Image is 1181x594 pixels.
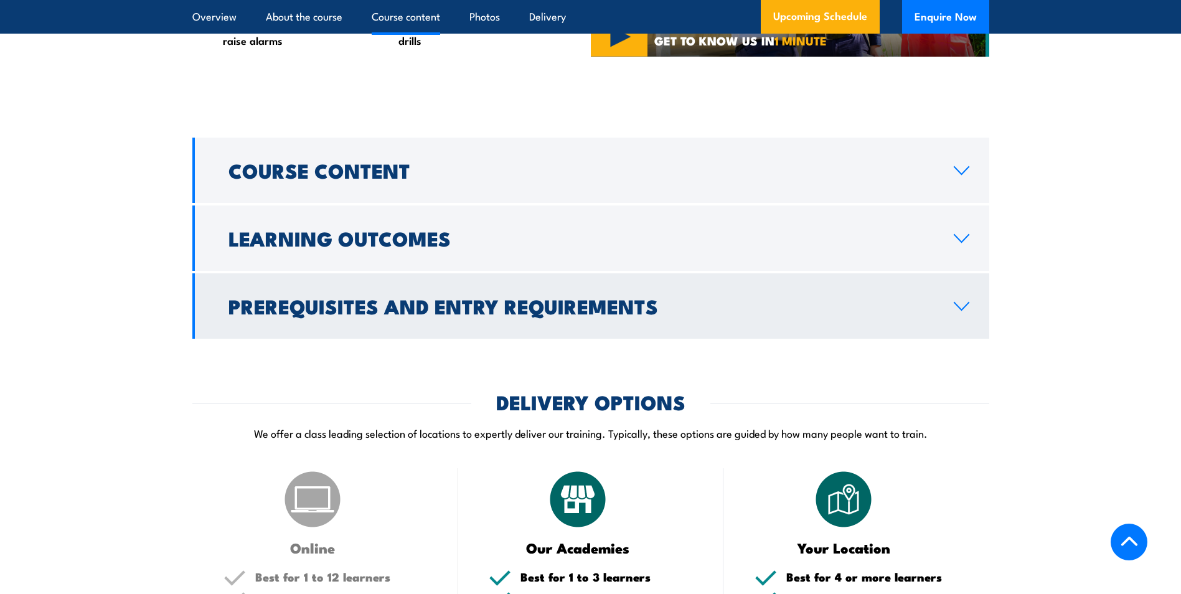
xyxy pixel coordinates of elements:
h2: Learning Outcomes [228,229,934,247]
li: Investigate incidents and raise alarms [205,18,358,47]
h2: Prerequisites and Entry Requirements [228,297,934,314]
h5: Best for 1 to 12 learners [255,571,427,583]
h5: Best for 1 to 3 learners [520,571,692,583]
a: Learning Outcomes [192,205,989,271]
h3: Your Location [755,540,933,555]
h3: Online [223,540,402,555]
h3: Our Academies [489,540,667,555]
h5: Best for 4 or more learners [786,571,958,583]
h2: Course Content [228,161,934,179]
span: GET TO KNOW US IN [654,35,827,46]
p: We offer a class leading selection of locations to expertly deliver our training. Typically, thes... [192,426,989,440]
a: Course Content [192,138,989,203]
strong: 1 MINUTE [774,31,827,49]
a: Prerequisites and Entry Requirements [192,273,989,339]
h2: DELIVERY OPTIONS [496,393,685,410]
